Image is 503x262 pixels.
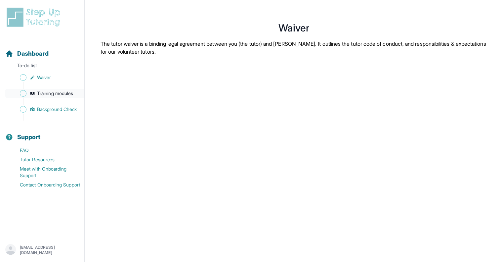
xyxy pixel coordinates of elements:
p: To-do list [3,62,82,72]
a: Training modules [5,89,84,98]
span: Waiver [37,74,51,81]
a: Tutor Resources [5,155,84,164]
p: [EMAIL_ADDRESS][DOMAIN_NAME] [20,245,79,255]
span: Background Check [37,106,77,113]
a: Background Check [5,105,84,114]
span: Support [17,132,41,142]
a: FAQ [5,146,84,155]
p: The tutor waiver is a binding legal agreement between you (the tutor) and [PERSON_NAME]. It outli... [101,40,487,56]
button: [EMAIL_ADDRESS][DOMAIN_NAME] [5,244,79,256]
h1: Waiver [101,24,487,32]
button: Support [3,122,82,144]
button: Dashboard [3,38,82,61]
a: Meet with Onboarding Support [5,164,84,180]
a: Contact Onboarding Support [5,180,84,189]
span: Training modules [37,90,73,97]
span: Dashboard [17,49,49,58]
img: logo [5,7,64,28]
a: Dashboard [5,49,49,58]
a: Waiver [5,73,84,82]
